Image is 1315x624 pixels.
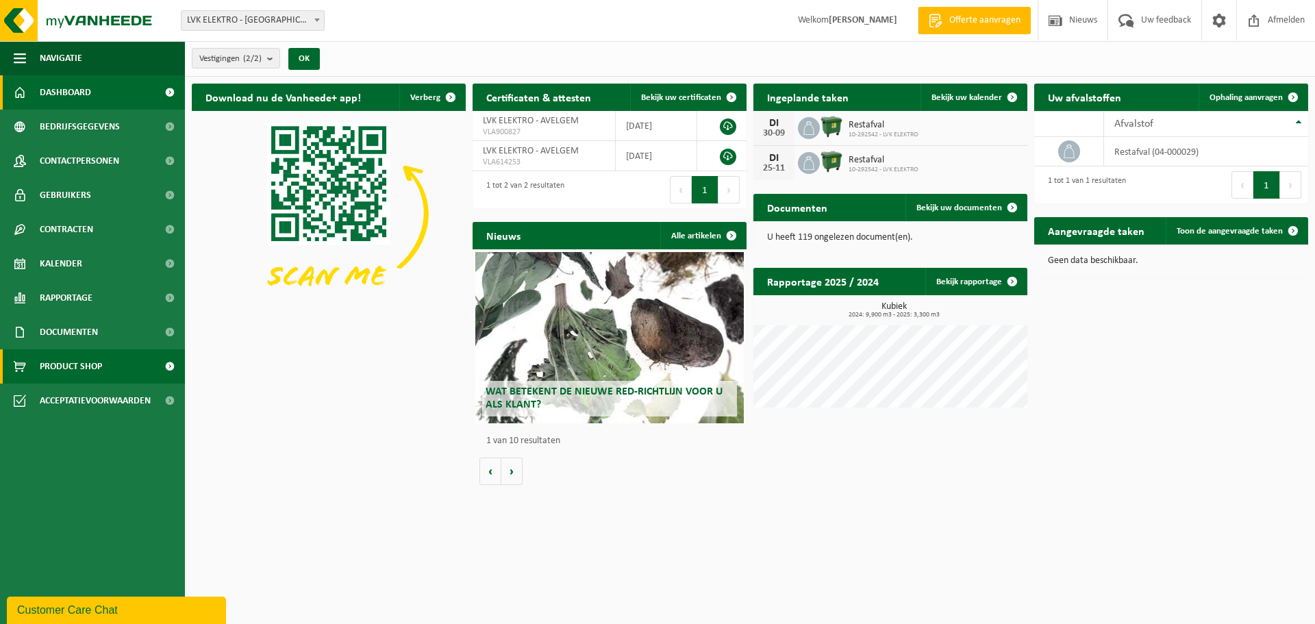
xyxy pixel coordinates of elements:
[1210,93,1283,102] span: Ophaling aanvragen
[1280,171,1301,199] button: Next
[486,436,740,446] p: 1 van 10 resultaten
[40,247,82,281] span: Kalender
[760,302,1027,319] h3: Kubiek
[849,166,918,174] span: 10-292542 - LVK ELEKTRO
[181,10,325,31] span: LVK ELEKTRO - KLUISBERGEN
[479,175,564,205] div: 1 tot 2 van 2 resultaten
[1034,217,1158,244] h2: Aangevraagde taken
[199,49,262,69] span: Vestigingen
[399,84,464,111] button: Verberg
[918,7,1031,34] a: Offerte aanvragen
[905,194,1026,221] a: Bekijk uw documenten
[931,93,1002,102] span: Bekijk uw kalender
[1231,171,1253,199] button: Previous
[849,155,918,166] span: Restafval
[946,14,1024,27] span: Offerte aanvragen
[475,252,744,423] a: Wat betekent de nieuwe RED-richtlijn voor u als klant?
[820,150,843,173] img: WB-1100-HPE-GN-01
[40,315,98,349] span: Documenten
[692,176,718,203] button: 1
[7,594,229,624] iframe: chat widget
[40,75,91,110] span: Dashboard
[925,268,1026,295] a: Bekijk rapportage
[181,11,324,30] span: LVK ELEKTRO - KLUISBERGEN
[1048,256,1294,266] p: Geen data beschikbaar.
[1041,170,1126,200] div: 1 tot 1 van 1 resultaten
[40,212,93,247] span: Contracten
[760,153,788,164] div: DI
[760,312,1027,319] span: 2024: 9,900 m3 - 2025: 3,300 m3
[483,127,605,138] span: VLA900827
[40,281,92,315] span: Rapportage
[1166,217,1307,245] a: Toon de aangevraagde taken
[718,176,740,203] button: Next
[40,144,119,178] span: Contactpersonen
[1177,227,1283,236] span: Toon de aangevraagde taken
[849,120,918,131] span: Restafval
[616,141,697,171] td: [DATE]
[483,116,579,126] span: LVK ELEKTRO - AVELGEM
[192,48,280,68] button: Vestigingen(2/2)
[1104,137,1308,166] td: restafval (04-000029)
[501,458,523,485] button: Volgende
[1034,84,1135,110] h2: Uw afvalstoffen
[760,164,788,173] div: 25-11
[40,384,151,418] span: Acceptatievoorwaarden
[760,118,788,129] div: DI
[40,41,82,75] span: Navigatie
[849,131,918,139] span: 10-292542 - LVK ELEKTRO
[1199,84,1307,111] a: Ophaling aanvragen
[473,222,534,249] h2: Nieuws
[1253,171,1280,199] button: 1
[616,111,697,141] td: [DATE]
[641,93,721,102] span: Bekijk uw certificaten
[753,194,841,221] h2: Documenten
[753,84,862,110] h2: Ingeplande taken
[916,203,1002,212] span: Bekijk uw documenten
[753,268,892,295] h2: Rapportage 2025 / 2024
[40,349,102,384] span: Product Shop
[486,386,723,410] span: Wat betekent de nieuwe RED-richtlijn voor u als klant?
[243,54,262,63] count: (2/2)
[630,84,745,111] a: Bekijk uw certificaten
[767,233,1014,242] p: U heeft 119 ongelezen document(en).
[483,157,605,168] span: VLA614253
[479,458,501,485] button: Vorige
[40,110,120,144] span: Bedrijfsgegevens
[483,146,579,156] span: LVK ELEKTRO - AVELGEM
[760,129,788,138] div: 30-09
[920,84,1026,111] a: Bekijk uw kalender
[288,48,320,70] button: OK
[829,15,897,25] strong: [PERSON_NAME]
[473,84,605,110] h2: Certificaten & attesten
[820,115,843,138] img: WB-1100-HPE-GN-01
[40,178,91,212] span: Gebruikers
[670,176,692,203] button: Previous
[192,111,466,316] img: Download de VHEPlus App
[410,93,440,102] span: Verberg
[1114,118,1153,129] span: Afvalstof
[192,84,375,110] h2: Download nu de Vanheede+ app!
[660,222,745,249] a: Alle artikelen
